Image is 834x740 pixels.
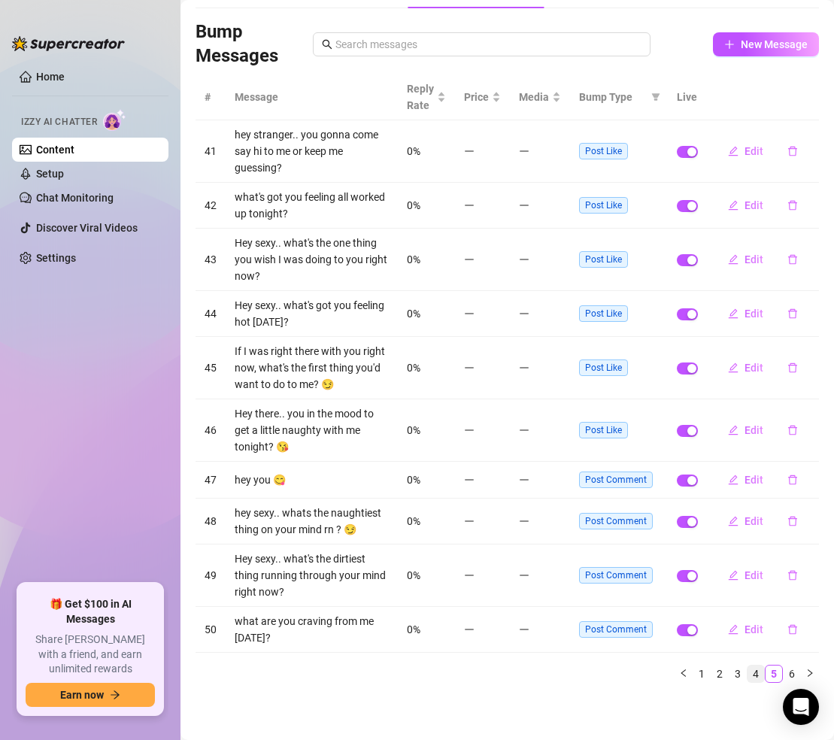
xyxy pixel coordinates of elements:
span: delete [787,624,798,635]
li: 3 [729,665,747,683]
span: minus [519,254,529,265]
a: 4 [748,666,764,682]
span: delete [787,254,798,265]
span: 0% [407,199,420,211]
input: Search messages [335,36,641,53]
td: 50 [196,607,226,653]
span: minus [464,425,475,435]
span: Post Like [579,197,628,214]
span: right [805,669,814,678]
li: 1 [693,665,711,683]
span: edit [728,425,738,435]
td: Hey sexy.. what's the dirtiest thing running through your mind right now? [226,544,398,607]
span: 🎁 Get $100 in AI Messages [26,597,155,626]
span: 0% [407,569,420,581]
li: 5 [765,665,783,683]
span: minus [519,475,529,485]
span: edit [728,624,738,635]
span: plus [724,39,735,50]
span: Post Like [579,305,628,322]
button: Edit [716,302,775,326]
span: Post Comment [579,472,653,488]
button: New Message [713,32,819,56]
span: 0% [407,145,420,157]
span: Izzy AI Chatter [21,115,97,129]
span: delete [787,308,798,319]
span: Price [464,89,489,105]
span: minus [519,624,529,635]
td: 46 [196,399,226,462]
span: Edit [745,474,763,486]
span: Edit [745,199,763,211]
span: Post Comment [579,567,653,584]
span: delete [787,146,798,156]
td: Hey sexy.. what's got you feeling hot [DATE]? [226,291,398,337]
span: left [679,669,688,678]
td: 44 [196,291,226,337]
span: minus [519,362,529,373]
span: 0% [407,474,420,486]
span: edit [728,200,738,211]
button: right [801,665,819,683]
a: Settings [36,252,76,264]
span: minus [464,570,475,581]
button: Edit [716,247,775,271]
button: delete [775,356,810,380]
td: hey you 😋 [226,462,398,499]
span: minus [464,362,475,373]
span: Share [PERSON_NAME] with a friend, and earn unlimited rewards [26,632,155,677]
span: minus [519,516,529,526]
span: Edit [745,515,763,527]
td: hey sexy.. whats the naughtiest thing on your mind rn ? 😏 [226,499,398,544]
a: 2 [711,666,728,682]
span: minus [464,475,475,485]
span: edit [728,254,738,265]
td: what's got you feeling all worked up tonight? [226,183,398,229]
td: If I was right there with you right now, what's the first thing you'd want to do to me? 😏 [226,337,398,399]
button: Edit [716,617,775,641]
img: AI Chatter [103,109,126,131]
button: Edit [716,418,775,442]
span: 0% [407,308,420,320]
span: filter [651,92,660,102]
td: hey stranger.. you gonna come say hi to me or keep me guessing? [226,120,398,183]
span: edit [728,516,738,526]
span: Earn now [60,689,104,701]
span: Post Comment [579,621,653,638]
span: delete [787,570,798,581]
a: 5 [766,666,782,682]
a: Home [36,71,65,83]
button: delete [775,247,810,271]
span: delete [787,200,798,211]
span: minus [519,425,529,435]
a: Discover Viral Videos [36,222,138,234]
button: delete [775,193,810,217]
span: arrow-right [110,690,120,700]
li: 4 [747,665,765,683]
th: Message [226,74,398,120]
span: minus [464,308,475,319]
span: 0% [407,623,420,635]
span: delete [787,362,798,373]
span: 0% [407,253,420,265]
a: 1 [693,666,710,682]
th: # [196,74,226,120]
td: what are you craving from me [DATE]? [226,607,398,653]
span: Edit [745,569,763,581]
td: 49 [196,544,226,607]
span: minus [464,254,475,265]
li: Next Page [801,665,819,683]
span: filter [648,86,663,108]
span: Edit [745,623,763,635]
span: Post Like [579,143,628,159]
li: Previous Page [675,665,693,683]
span: Edit [745,424,763,436]
span: Bump Type [579,89,645,105]
button: left [675,665,693,683]
span: New Message [741,38,808,50]
span: delete [787,516,798,526]
span: Reply Rate [407,80,434,114]
span: minus [519,200,529,211]
td: 47 [196,462,226,499]
span: edit [728,146,738,156]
